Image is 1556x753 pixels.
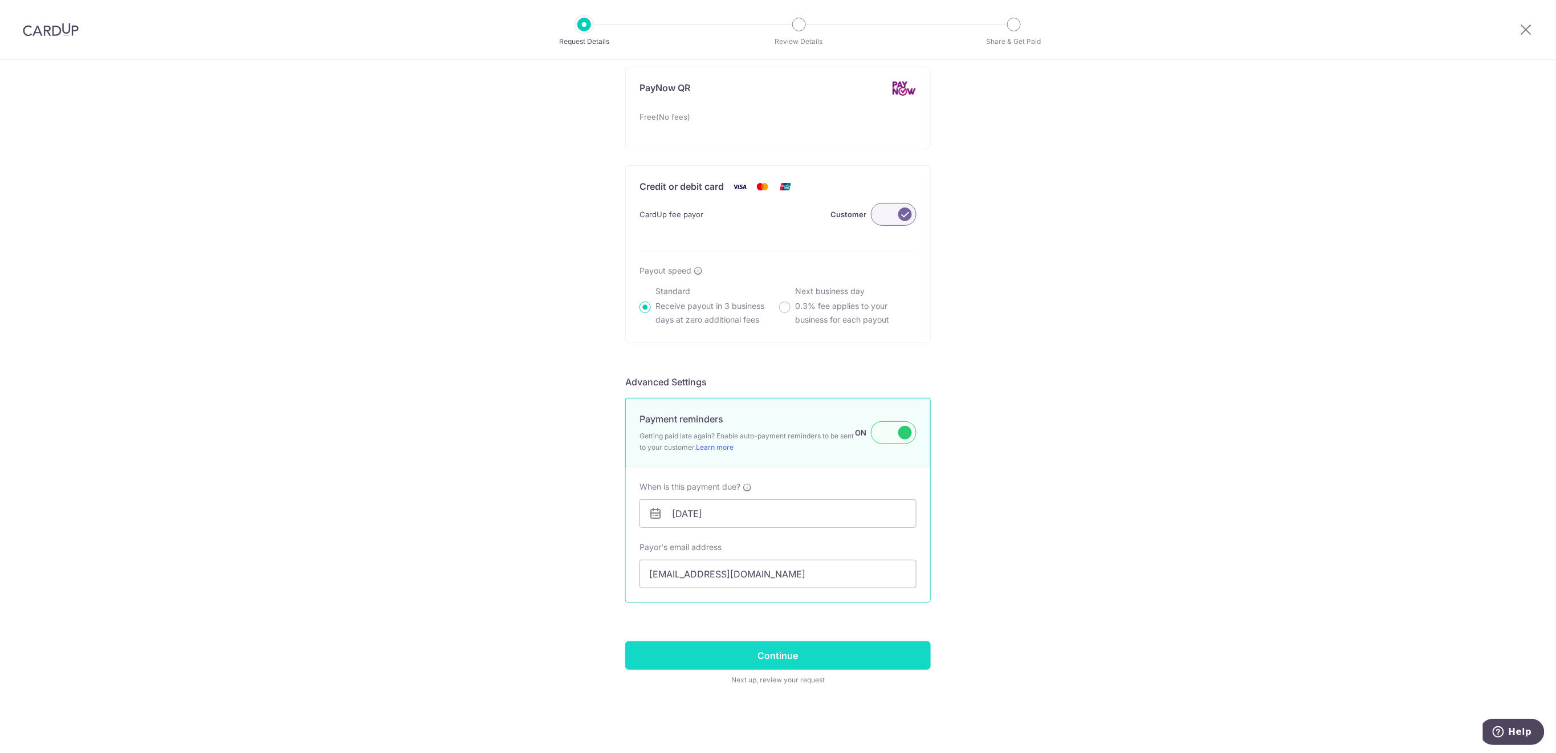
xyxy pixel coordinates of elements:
p: Credit or debit card [639,180,724,194]
input: Continue [625,641,931,670]
label: ON [855,426,866,439]
p: PayNow QR [639,81,690,96]
label: Customer [830,207,866,221]
span: translation missing: en.company.payment_requests.form.header.labels.advanced_settings [625,376,707,388]
span: Getting paid late again? Enable auto-payment reminders to be sent to your customer. [639,430,855,453]
input: DD/MM/YYYY [639,499,917,528]
div: Payout speed [639,265,917,276]
p: Standard [655,286,777,297]
span: When is this payment due? [639,482,740,491]
p: 0.3% fee applies to your business for each payout [795,299,917,327]
img: Visa [728,180,751,194]
a: Learn more [696,443,734,451]
p: Payment reminders [639,412,723,426]
p: Request Details [542,36,626,47]
img: PayNow [891,81,917,96]
span: CardUp fee payor [639,207,703,221]
p: Share & Get Paid [972,36,1056,47]
iframe: Opens a widget where you can find more information [1483,719,1545,747]
p: Receive payout in 3 business days at zero additional fees [655,299,777,327]
p: Next business day [795,286,917,297]
p: Review Details [757,36,841,47]
span: Free(No fees) [639,110,690,124]
span: Next up, review your request [625,674,931,686]
label: Payor's email address [639,542,722,553]
img: CardUp [23,23,79,36]
div: Payment reminders Getting paid late again? Enable auto-payment reminders to be sent to your custo... [639,412,917,453]
img: Mastercard [751,180,774,194]
input: Email [639,560,917,588]
img: Union Pay [774,180,797,194]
